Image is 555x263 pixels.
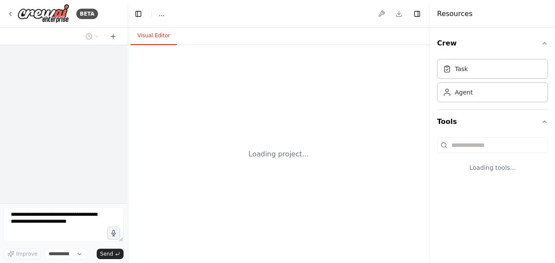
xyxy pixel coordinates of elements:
div: Crew [437,55,548,109]
button: Send [97,249,124,259]
h4: Resources [437,9,473,19]
button: Crew [437,31,548,55]
span: Improve [16,250,37,257]
div: Task [455,65,468,73]
img: Logo [17,4,69,23]
div: Loading project... [248,149,309,159]
nav: breadcrumb [159,10,164,18]
div: Tools [437,134,548,186]
div: Loading tools... [437,156,548,179]
div: Agent [455,88,473,97]
span: Send [100,250,113,257]
button: Tools [437,110,548,134]
button: Hide left sidebar [132,8,144,20]
button: Click to speak your automation idea [107,227,120,240]
button: Start a new chat [106,31,120,42]
div: BETA [76,9,98,19]
button: Switch to previous chat [82,31,103,42]
button: Hide right sidebar [411,8,423,20]
button: Improve [3,248,41,260]
span: ... [159,10,164,18]
button: Visual Editor [131,27,177,45]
